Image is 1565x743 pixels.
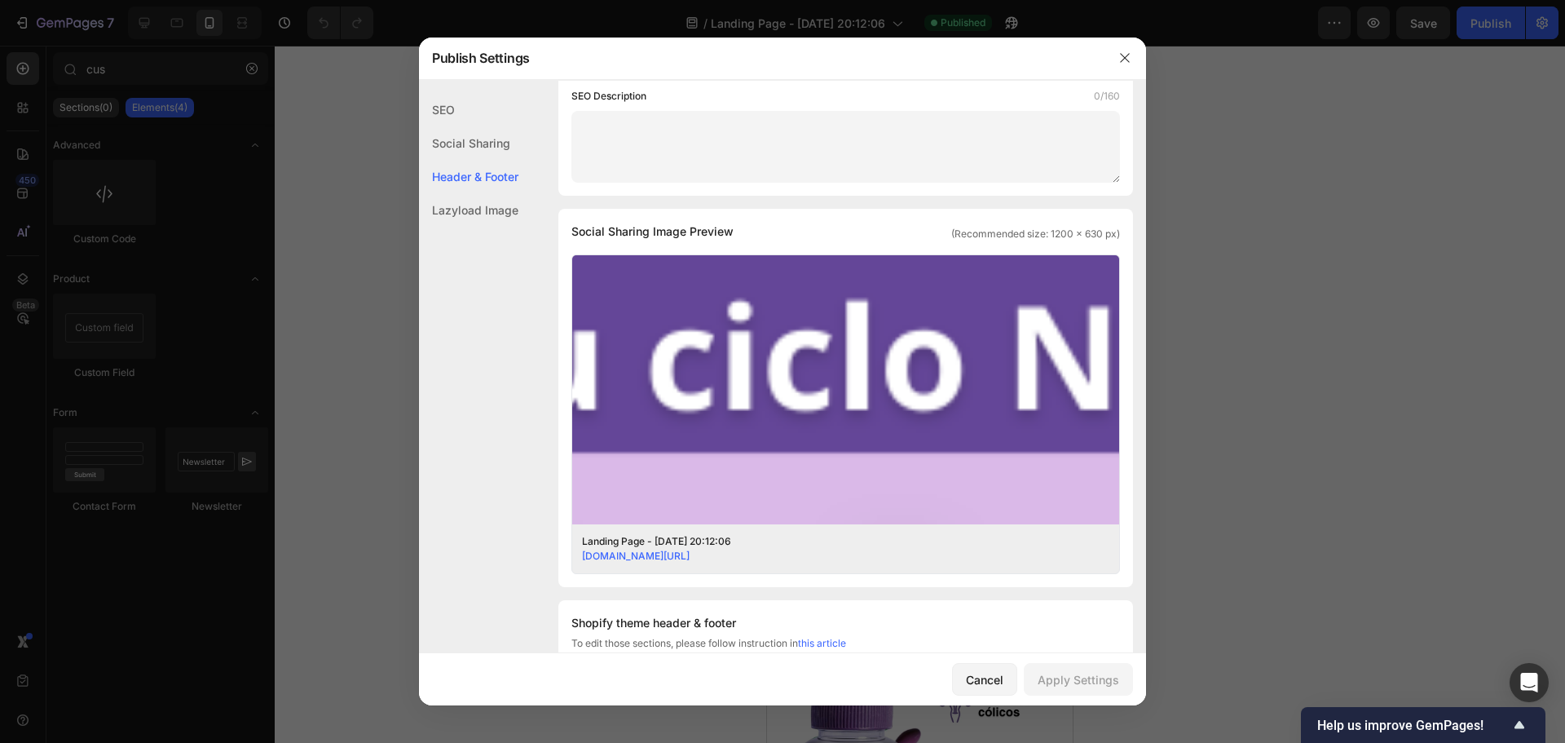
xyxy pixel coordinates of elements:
div: Cancel [966,671,1003,688]
div: Header & Footer [419,160,518,193]
span: iPhone 13 Mini ( 375 px) [82,8,192,24]
span: Social Sharing Image Preview [571,222,734,241]
div: Apply Settings [1038,671,1119,688]
label: 0/160 [1094,88,1120,104]
label: SEO Description [571,88,646,104]
button: Apply Settings [1024,663,1133,696]
a: [DOMAIN_NAME][URL] [582,550,690,562]
div: Lazyload Image [419,193,518,227]
button: Show survey - Help us improve GemPages! [1317,715,1529,735]
div: Publish Settings [419,37,1104,79]
div: SEO [419,93,518,126]
strong: ¡Envio Gratis a todo el pais! [55,34,249,51]
a: this article [798,637,846,649]
div: To edit those sections, please follow instruction in [571,636,1120,665]
button: Cancel [952,663,1017,696]
div: Shopify theme header & footer [571,613,1120,633]
span: Help us improve GemPages! [1317,718,1510,733]
div: Open Intercom Messenger [1510,663,1549,702]
div: Landing Page - [DATE] 20:12:06 [582,534,1084,549]
div: Social Sharing [419,126,518,160]
span: (Recommended size: 1200 x 630 px) [951,227,1120,241]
